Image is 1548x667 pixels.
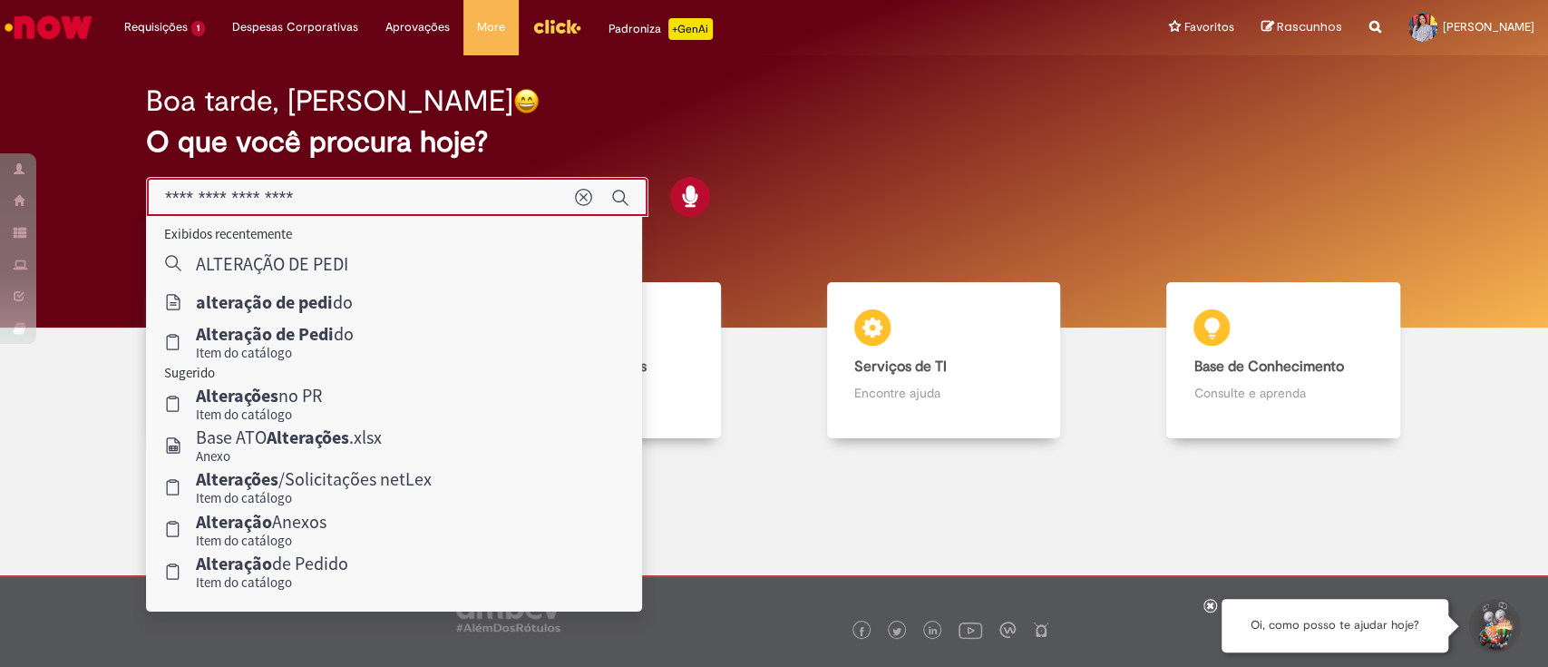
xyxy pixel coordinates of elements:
[999,622,1016,638] img: logo_footer_workplace.png
[1184,18,1234,36] span: Favoritos
[513,88,540,114] img: happy-face.png
[124,18,188,36] span: Requisições
[385,18,450,36] span: Aprovações
[892,627,901,636] img: logo_footer_twitter.png
[95,282,434,439] a: Tirar dúvidas Tirar dúvidas com Lupi Assist e Gen Ai
[515,358,647,376] b: Catálogo de Ofertas
[1193,358,1343,376] b: Base de Conhecimento
[1222,599,1448,652] div: Oi, como posso te ajudar hoje?
[774,282,1114,439] a: Serviços de TI Encontre ajuda
[608,18,713,40] div: Padroniza
[532,13,581,40] img: click_logo_yellow_360x200.png
[1193,384,1372,402] p: Consulte e aprenda
[668,18,713,40] p: +GenAi
[1443,19,1534,34] span: [PERSON_NAME]
[456,595,560,632] img: logo_footer_ambev_rotulo_gray.png
[146,85,513,117] h2: Boa tarde, [PERSON_NAME]
[232,18,358,36] span: Despesas Corporativas
[1277,18,1342,35] span: Rascunhos
[146,126,1402,158] h2: O que você procura hoje?
[2,9,95,45] img: ServiceNow
[929,626,938,637] img: logo_footer_linkedin.png
[1033,622,1049,638] img: logo_footer_naosei.png
[1466,599,1521,653] button: Iniciar Conversa de Suporte
[854,384,1033,402] p: Encontre ajuda
[959,618,982,642] img: logo_footer_youtube.png
[857,627,866,636] img: logo_footer_facebook.png
[1114,282,1453,439] a: Base de Conhecimento Consulte e aprenda
[1261,19,1342,36] a: Rascunhos
[477,18,505,36] span: More
[191,21,205,36] span: 1
[854,358,947,376] b: Serviços de TI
